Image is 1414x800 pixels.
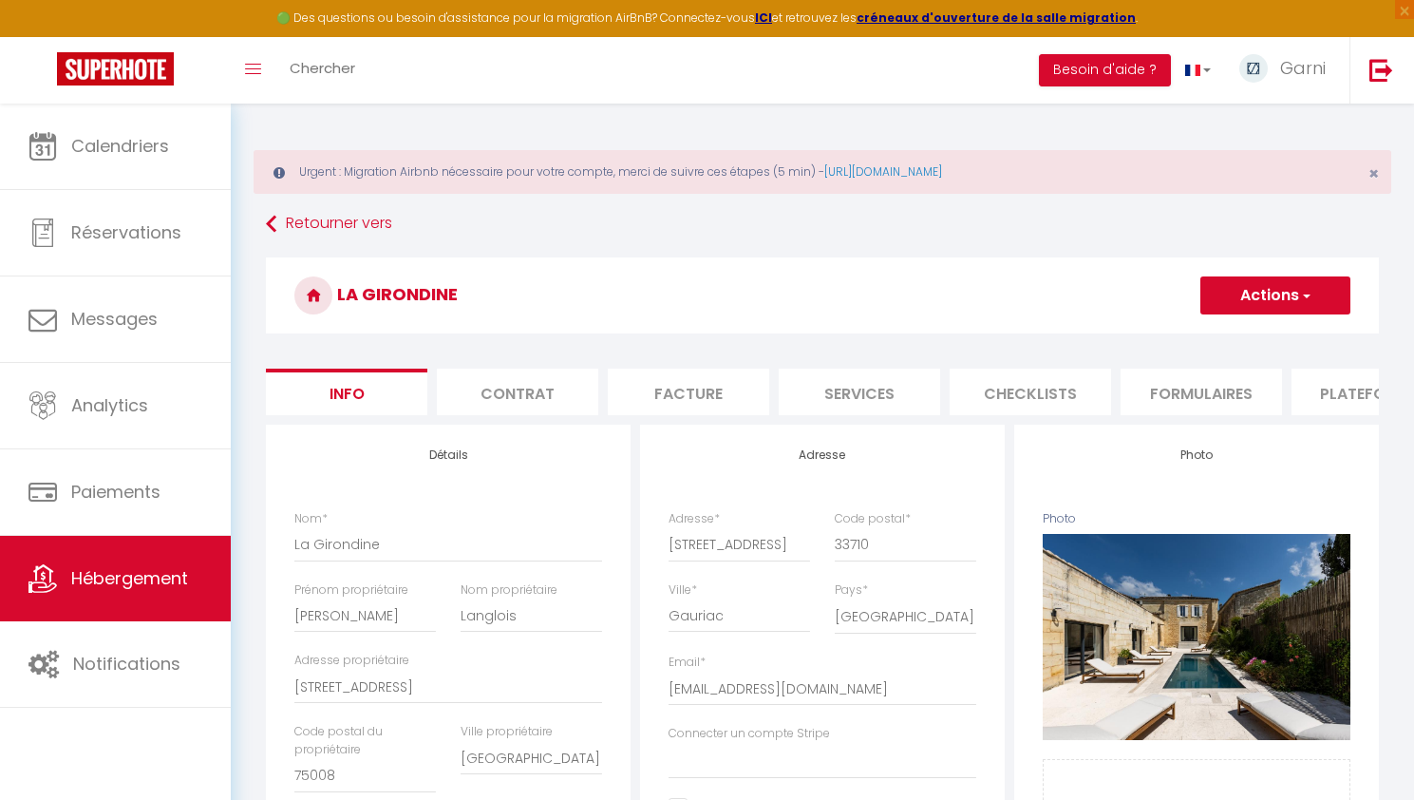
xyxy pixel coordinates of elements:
[1043,448,1350,462] h4: Photo
[71,307,158,331] span: Messages
[1121,369,1282,415] li: Formulaires
[1239,54,1268,83] img: ...
[294,723,436,759] label: Code postal du propriétaire
[294,448,602,462] h4: Détails
[669,448,976,462] h4: Adresse
[755,10,772,26] a: ICI
[461,723,553,741] label: Ville propriétaire
[950,369,1111,415] li: Checklists
[294,510,328,528] label: Nom
[1369,58,1393,82] img: logout
[1043,510,1076,528] label: Photo
[1368,162,1379,185] span: ×
[71,480,160,504] span: Paiements
[57,52,174,86] img: Super Booking
[294,581,408,600] label: Prénom propriétaire
[669,725,830,743] label: Connecter un compte Stripe
[290,58,355,78] span: Chercher
[1200,276,1350,314] button: Actions
[294,652,409,670] label: Adresse propriétaire
[669,654,706,672] label: Email
[71,566,188,590] span: Hébergement
[73,652,180,676] span: Notifications
[835,510,911,528] label: Code postal
[461,581,557,600] label: Nom propriétaire
[254,150,1391,194] div: Urgent : Migration Airbnb nécessaire pour votre compte, merci de suivre ces étapes (5 min) -
[71,134,169,158] span: Calendriers
[1280,56,1326,80] span: Garni
[669,581,697,600] label: Ville
[1368,165,1379,182] button: Close
[835,581,868,600] label: Pays
[266,207,1379,241] a: Retourner vers
[275,37,369,104] a: Chercher
[779,369,940,415] li: Services
[608,369,769,415] li: Facture
[1225,37,1349,104] a: ... Garni
[71,220,181,244] span: Réservations
[437,369,598,415] li: Contrat
[669,510,720,528] label: Adresse
[266,369,427,415] li: Info
[71,393,148,417] span: Analytics
[266,257,1379,333] h3: La Girondine
[857,10,1136,26] a: créneaux d'ouverture de la salle migration
[1039,54,1171,86] button: Besoin d'aide ?
[824,163,942,180] a: [URL][DOMAIN_NAME]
